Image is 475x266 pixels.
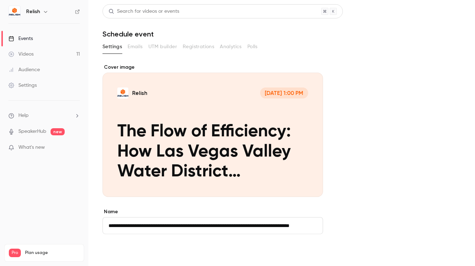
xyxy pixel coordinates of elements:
[51,128,65,135] span: new
[102,64,323,197] section: Cover image
[220,43,242,51] span: Analytics
[102,41,122,52] button: Settings
[102,30,461,38] h1: Schedule event
[247,43,258,51] span: Polls
[8,51,34,58] div: Videos
[18,128,46,135] a: SpeakerHub
[26,8,40,15] h6: Relish
[102,208,323,215] label: Name
[183,43,214,51] span: Registrations
[8,112,80,119] li: help-dropdown-opener
[148,43,177,51] span: UTM builder
[8,82,37,89] div: Settings
[9,6,20,17] img: Relish
[18,112,29,119] span: Help
[71,145,80,151] iframe: Noticeable Trigger
[128,43,142,51] span: Emails
[9,249,21,257] span: Pro
[109,8,179,15] div: Search for videos or events
[25,250,80,256] span: Plan usage
[102,246,128,260] button: Save
[8,35,33,42] div: Events
[8,66,40,73] div: Audience
[18,144,45,151] span: What's new
[102,64,323,71] label: Cover image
